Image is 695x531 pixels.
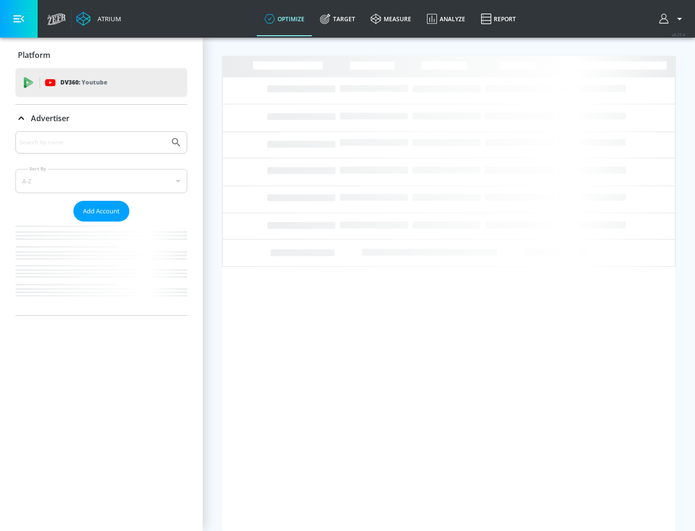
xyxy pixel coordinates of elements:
p: Platform [18,50,50,60]
p: Youtube [82,77,107,87]
div: DV360: Youtube [15,68,187,97]
a: Atrium [76,12,121,26]
p: Advertiser [31,113,69,124]
div: Platform [15,42,187,69]
input: Search by name [19,136,166,149]
a: measure [363,1,419,36]
label: Sort By [28,166,48,172]
a: optimize [257,1,312,36]
div: Atrium [94,14,121,23]
p: DV360: [60,77,107,88]
div: A-Z [15,169,187,193]
div: Advertiser [15,105,187,132]
button: Add Account [73,201,129,222]
nav: list of Advertiser [15,222,187,315]
a: Analyze [419,1,473,36]
span: v 4.25.4 [672,32,685,37]
span: Add Account [83,206,120,217]
a: Report [473,1,524,36]
div: Advertiser [15,131,187,315]
a: Target [312,1,363,36]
